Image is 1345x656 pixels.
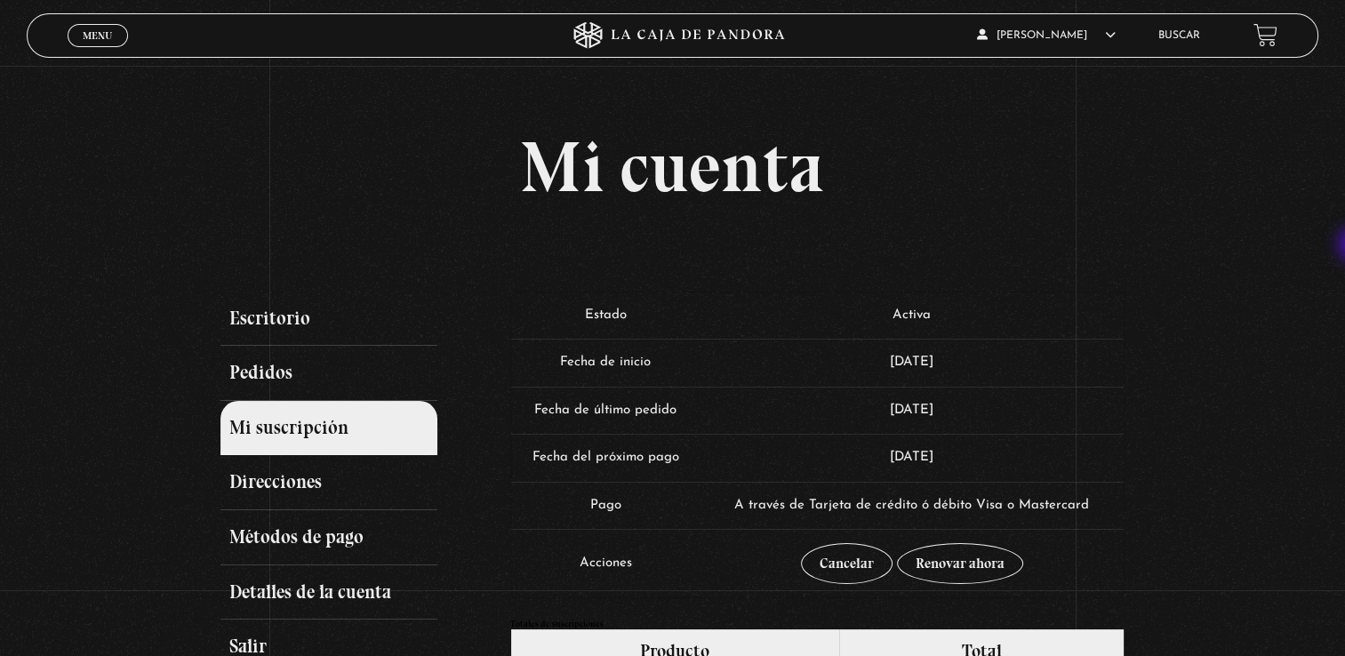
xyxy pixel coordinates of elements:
[1253,23,1277,47] a: View your shopping cart
[801,543,893,584] a: Cancelar
[220,455,437,510] a: Direcciones
[700,292,1123,340] td: Activa
[220,510,437,565] a: Métodos de pago
[511,529,701,597] td: Acciones
[220,132,1125,203] h1: Mi cuenta
[511,387,701,435] td: Fecha de último pedido
[1158,30,1200,41] a: Buscar
[700,387,1123,435] td: [DATE]
[220,401,437,456] a: Mi suscripción
[511,292,701,340] td: Estado
[734,499,1089,512] span: A través de Tarjeta de crédito ó débito Visa o Mastercard
[511,434,701,482] td: Fecha del próximo pago
[977,30,1116,41] span: [PERSON_NAME]
[897,543,1023,584] a: Renovar ahora
[511,482,701,530] td: Pago
[220,292,437,347] a: Escritorio
[511,339,701,387] td: Fecha de inicio
[220,565,437,620] a: Detalles de la cuenta
[220,346,437,401] a: Pedidos
[700,434,1123,482] td: [DATE]
[510,620,1125,628] h2: Totales de suscripciones
[76,45,118,58] span: Cerrar
[83,30,112,41] span: Menu
[700,339,1123,387] td: [DATE]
